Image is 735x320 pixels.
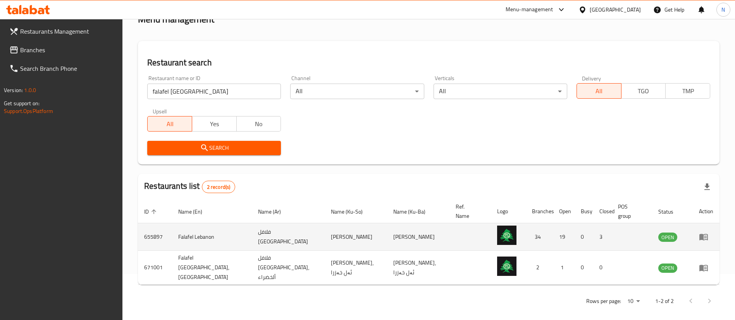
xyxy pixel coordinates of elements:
[144,180,235,193] h2: Restaurants list
[526,200,553,223] th: Branches
[195,118,234,130] span: Yes
[387,223,449,251] td: [PERSON_NAME]
[172,223,252,251] td: Falafel Lebanon
[3,41,123,59] a: Branches
[387,251,449,285] td: [PERSON_NAME]، ئەل خەزرا
[590,5,641,14] div: [GEOGRAPHIC_DATA]
[699,263,713,272] div: Menu
[4,106,53,116] a: Support.OpsPlatform
[202,181,236,193] div: Total records count
[20,45,117,55] span: Branches
[665,83,710,99] button: TMP
[658,233,677,242] span: OPEN
[658,264,677,272] span: OPEN
[138,13,214,26] h2: Menu management
[593,223,612,251] td: 3
[553,251,575,285] td: 1
[147,116,192,132] button: All
[506,5,553,14] div: Menu-management
[144,207,159,216] span: ID
[575,223,593,251] td: 0
[693,200,720,223] th: Action
[3,22,123,41] a: Restaurants Management
[258,207,291,216] span: Name (Ar)
[393,207,435,216] span: Name (Ku-Ba)
[325,251,387,285] td: [PERSON_NAME]، ئەل خەزرا
[290,84,424,99] div: All
[526,251,553,285] td: 2
[575,200,593,223] th: Busy
[20,27,117,36] span: Restaurants Management
[698,178,716,196] div: Export file
[24,85,36,95] span: 1.0.0
[252,251,325,285] td: فلافل [GEOGRAPHIC_DATA]، ألخضراء
[497,226,516,245] img: Falafel Lebanon
[151,118,189,130] span: All
[456,202,481,221] span: Ref. Name
[553,223,575,251] td: 19
[4,85,23,95] span: Version:
[3,59,123,78] a: Search Branch Phone
[138,200,720,285] table: enhanced table
[497,257,516,276] img: Falafel Lebanon, Al Khadhraa
[331,207,373,216] span: Name (Ku-So)
[580,86,618,97] span: All
[434,84,567,99] div: All
[172,251,252,285] td: Falafel [GEOGRAPHIC_DATA], [GEOGRAPHIC_DATA]
[526,223,553,251] td: 34
[624,296,643,307] div: Rows per page:
[593,200,612,223] th: Closed
[618,202,643,221] span: POS group
[669,86,707,97] span: TMP
[621,83,666,99] button: TGO
[147,84,281,99] input: Search for restaurant name or ID..
[153,143,275,153] span: Search
[625,86,663,97] span: TGO
[721,5,725,14] span: N
[240,118,278,130] span: No
[202,183,235,191] span: 2 record(s)
[138,251,172,285] td: 671001
[178,207,212,216] span: Name (En)
[252,223,325,251] td: فلافل [GEOGRAPHIC_DATA]
[655,296,674,306] p: 1-2 of 2
[582,75,601,81] label: Delivery
[593,251,612,285] td: 0
[586,296,621,306] p: Rows per page:
[192,116,237,132] button: Yes
[325,223,387,251] td: [PERSON_NAME]
[138,223,172,251] td: 655897
[20,64,117,73] span: Search Branch Phone
[147,141,281,155] button: Search
[236,116,281,132] button: No
[491,200,526,223] th: Logo
[153,108,167,114] label: Upsell
[577,83,621,99] button: All
[553,200,575,223] th: Open
[147,57,710,68] h2: Restaurant search
[4,98,40,108] span: Get support on:
[575,251,593,285] td: 0
[658,207,683,216] span: Status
